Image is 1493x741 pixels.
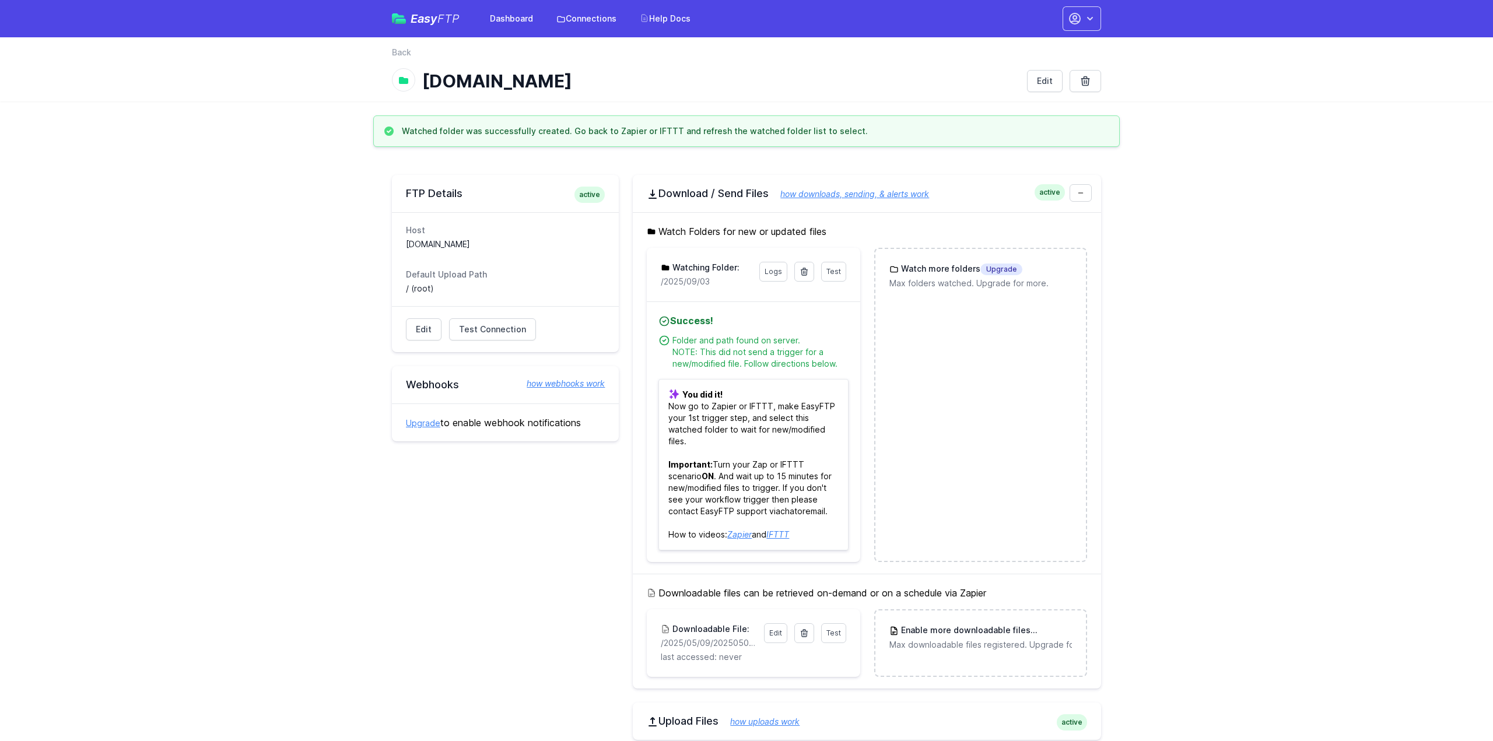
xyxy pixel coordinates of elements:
[875,249,1086,303] a: Watch more foldersUpgrade Max folders watched. Upgrade for more.
[402,125,868,137] h3: Watched folder was successfully created. Go back to Zapier or IFTTT and refresh the watched folde...
[392,13,406,24] img: easyftp_logo.png
[826,628,841,637] span: Test
[1027,70,1063,92] a: Edit
[661,637,756,649] p: /2025/05/09/20250509171559_inbound_0422652309_0756011820.mp3
[1435,683,1479,727] iframe: Drift Widget Chat Controller
[661,651,846,663] p: last accessed: never
[422,71,1018,92] h1: [DOMAIN_NAME]
[899,263,1022,275] h3: Watch more folders
[633,8,698,29] a: Help Docs
[647,714,1087,728] h2: Upload Files
[483,8,540,29] a: Dashboard
[392,403,619,441] div: to enable webhook notifications
[766,529,789,539] a: IFTTT
[658,379,848,550] p: Now go to Zapier or IFTTT, make EasyFTP your 1st trigger step, and select this watched folder to ...
[658,314,848,328] h4: Success!
[406,224,605,236] dt: Host
[702,471,714,481] b: ON
[406,283,605,294] dd: / (root)
[682,389,723,399] b: You did it!
[899,624,1072,637] h3: Enable more downloadable files
[1031,625,1073,637] span: Upgrade
[647,224,1087,238] h5: Watch Folders for new or updated files
[574,187,605,203] span: active
[764,623,787,643] a: Edit
[875,610,1086,665] a: Enable more downloadable filesUpgrade Max downloadable files registered. Upgrade for more.
[670,262,740,273] h3: Watching Folder:
[449,318,536,340] a: Test Connection
[406,378,605,392] h2: Webhooks
[392,47,411,58] a: Back
[406,318,441,340] a: Edit
[1035,184,1065,201] span: active
[647,586,1087,600] h5: Downloadable files can be retrieved on-demand or on a schedule via Zapier
[406,187,605,201] h2: FTP Details
[769,189,929,199] a: how downloads, sending, & alerts work
[805,506,825,516] a: email
[719,717,800,726] a: how uploads work
[661,276,752,287] p: /2025/09/03
[727,529,752,539] a: Zapier
[889,278,1072,289] p: Max folders watched. Upgrade for more.
[411,13,460,24] span: Easy
[406,418,440,428] a: Upgrade
[826,267,841,276] span: Test
[821,623,846,643] a: Test
[392,13,460,24] a: EasyFTP
[780,506,797,516] a: chat
[889,639,1072,651] p: Max downloadable files registered. Upgrade for more.
[672,335,848,370] div: Folder and path found on server. NOTE: This did not send a trigger for a new/modified file. Follo...
[821,262,846,282] a: Test
[437,12,460,26] span: FTP
[392,47,1101,65] nav: Breadcrumb
[980,264,1022,275] span: Upgrade
[406,238,605,250] dd: [DOMAIN_NAME]
[1057,714,1087,731] span: active
[759,262,787,282] a: Logs
[515,378,605,389] a: how webhooks work
[406,269,605,280] dt: Default Upload Path
[549,8,623,29] a: Connections
[668,459,713,469] b: Important:
[647,187,1087,201] h2: Download / Send Files
[459,324,526,335] span: Test Connection
[670,623,749,635] h3: Downloadable File:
